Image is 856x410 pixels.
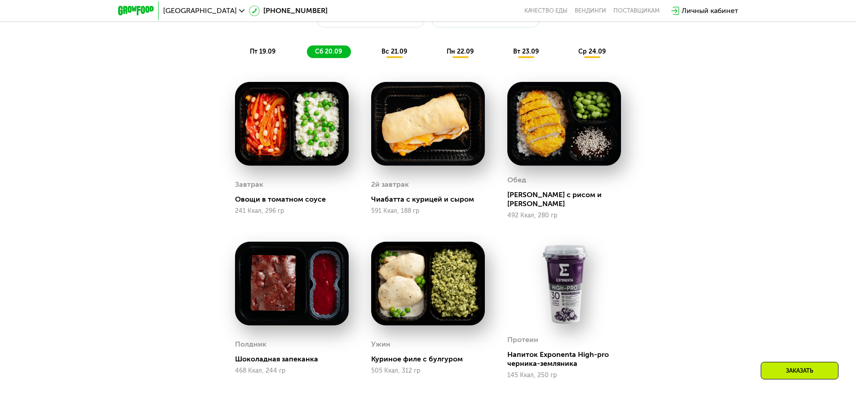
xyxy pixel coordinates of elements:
span: пн 22.09 [447,48,474,55]
div: [PERSON_NAME] с рисом и [PERSON_NAME] [507,190,628,208]
div: Овощи в томатном соусе [235,195,356,204]
span: сб 20.09 [315,48,342,55]
div: Полдник [235,338,266,351]
span: [GEOGRAPHIC_DATA] [163,7,237,14]
div: 145 Ккал, 250 гр [507,372,621,379]
div: Заказать [761,362,838,379]
div: Шоколадная запеканка [235,355,356,364]
div: Напиток Exponenta High-pro черника-земляника [507,350,628,368]
a: [PHONE_NUMBER] [249,5,328,16]
a: Вендинги [575,7,606,14]
div: Чиабатта с курицей и сыром [371,195,492,204]
span: пт 19.09 [250,48,275,55]
div: поставщикам [613,7,660,14]
div: 2й завтрак [371,178,409,191]
div: Личный кабинет [682,5,738,16]
div: 468 Ккал, 244 гр [235,367,349,374]
div: 492 Ккал, 280 гр [507,212,621,219]
div: Обед [507,173,526,187]
div: Куриное филе с булгуром [371,355,492,364]
span: вс 21.09 [381,48,407,55]
div: Ужин [371,338,390,351]
div: 505 Ккал, 312 гр [371,367,485,374]
div: Протеин [507,333,538,347]
div: Завтрак [235,178,263,191]
span: ср 24.09 [578,48,606,55]
a: Качество еды [524,7,568,14]
span: вт 23.09 [513,48,539,55]
div: 241 Ккал, 296 гр [235,207,349,215]
div: 591 Ккал, 188 гр [371,207,485,215]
